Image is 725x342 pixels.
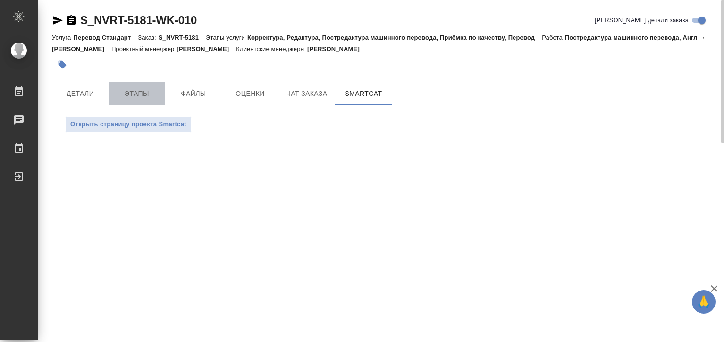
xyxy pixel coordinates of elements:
[595,16,689,25] span: [PERSON_NAME] детали заказа
[58,88,103,100] span: Детали
[66,15,77,26] button: Скопировать ссылку
[177,45,236,52] p: [PERSON_NAME]
[111,45,177,52] p: Проектный менеджер
[696,292,712,312] span: 🙏
[692,290,716,314] button: 🙏
[159,34,206,41] p: S_NVRT-5181
[247,34,542,41] p: Корректура, Редактура, Постредактура машинного перевода, Приёмка по качеству, Перевод
[52,34,73,41] p: Услуга
[542,34,565,41] p: Работа
[228,88,273,100] span: Оценки
[171,88,216,100] span: Файлы
[138,34,158,41] p: Заказ:
[114,88,160,100] span: Этапы
[73,34,138,41] p: Перевод Стандарт
[341,88,386,100] span: SmartCat
[80,14,197,26] a: S_NVRT-5181-WK-010
[284,88,329,100] span: Чат заказа
[52,15,63,26] button: Скопировать ссылку для ЯМессенджера
[236,45,307,52] p: Клиентские менеджеры
[307,45,367,52] p: [PERSON_NAME]
[52,54,73,75] button: Добавить тэг
[206,34,247,41] p: Этапы услуги
[70,119,186,130] span: Открыть страницу проекта Smartcat
[65,116,192,133] button: Открыть страницу проекта Smartcat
